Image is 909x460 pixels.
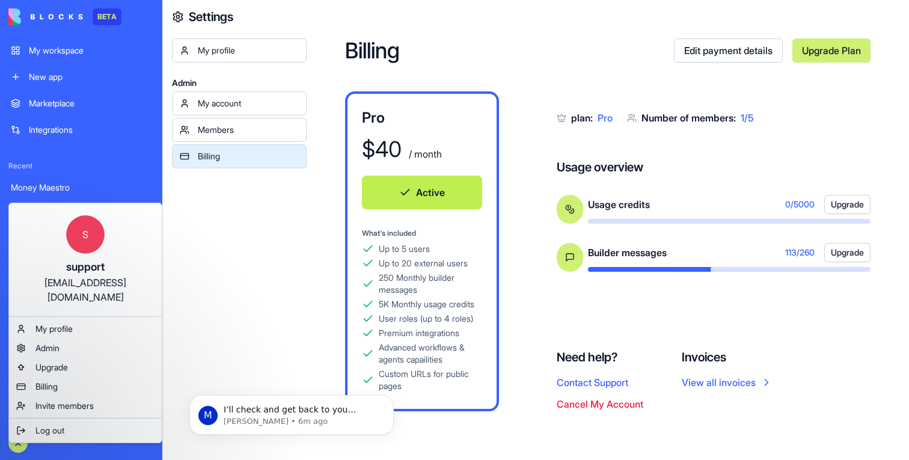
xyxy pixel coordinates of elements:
div: [EMAIL_ADDRESS][DOMAIN_NAME] [21,275,150,304]
span: My profile [35,323,73,335]
iframe: Intercom notifications message [171,370,412,454]
a: Upgrade [11,358,159,377]
span: Upgrade [35,361,68,373]
span: Invite members [35,400,94,412]
span: Log out [35,425,64,437]
span: S [66,215,105,254]
a: Ssupport[EMAIL_ADDRESS][DOMAIN_NAME] [11,206,159,314]
a: My profile [11,319,159,339]
a: Invite members [11,396,159,416]
a: Admin [11,339,159,358]
span: Recent [4,161,159,171]
div: Money Maestro [11,182,151,194]
span: Admin [35,342,60,354]
span: Billing [35,381,58,393]
a: Billing [11,377,159,396]
div: support [21,259,150,275]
